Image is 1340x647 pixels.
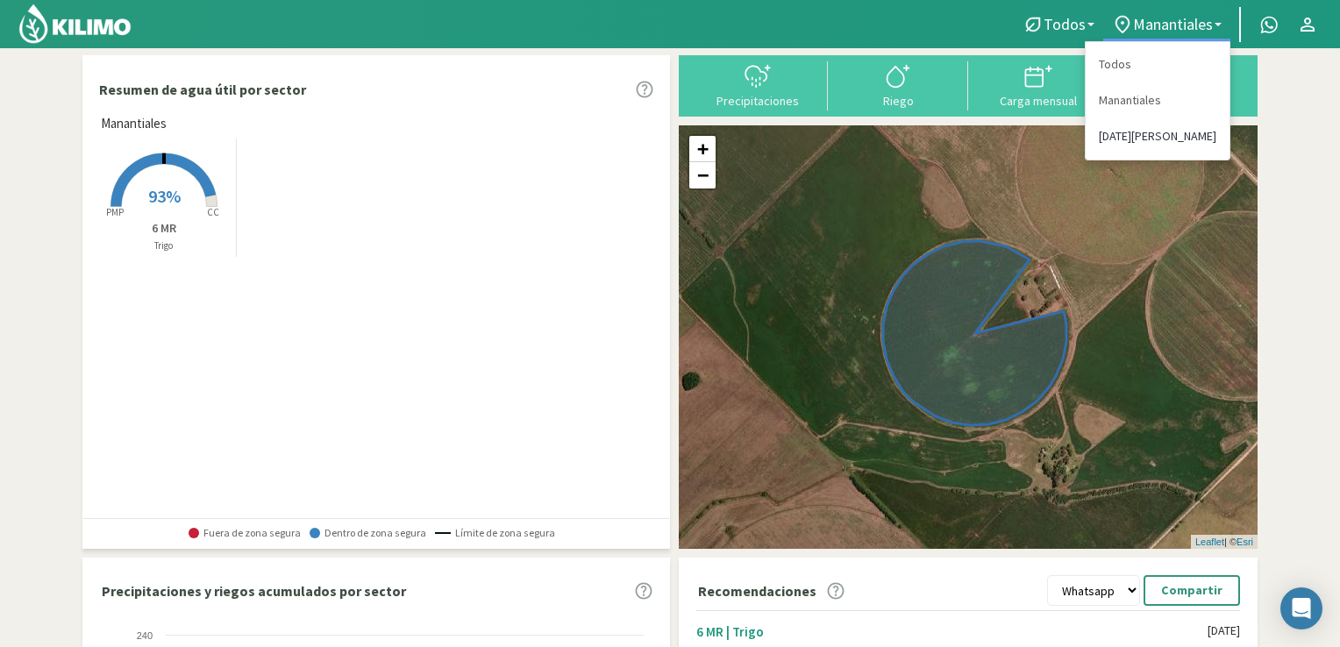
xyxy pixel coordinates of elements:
div: 6 MR | Trigo [696,623,1208,640]
a: Manantiales [1086,82,1230,118]
p: Compartir [1161,580,1222,601]
text: 240 [137,630,153,641]
span: Manantiales [101,114,167,134]
div: Carga mensual [973,95,1103,107]
a: Esri [1237,537,1253,547]
span: 93% [148,185,181,207]
a: Zoom in [689,136,716,162]
a: Zoom out [689,162,716,188]
div: Riego [833,95,963,107]
div: Precipitaciones [693,95,823,107]
a: Todos [1086,46,1230,82]
tspan: PMP [106,206,124,218]
button: Carga mensual [968,61,1108,108]
span: Fuera de zona segura [189,527,301,539]
div: Open Intercom Messenger [1280,587,1322,629]
span: Dentro de zona segura [310,527,426,539]
p: Recomendaciones [698,580,816,601]
span: Límite de zona segura [435,527,555,539]
a: [DATE][PERSON_NAME] [1086,118,1230,154]
img: Kilimo [18,3,132,45]
span: Manantiales [1133,15,1213,33]
a: Leaflet [1195,537,1224,547]
div: | © [1191,535,1258,550]
button: Precipitaciones [688,61,828,108]
tspan: CC [207,206,219,218]
p: Precipitaciones y riegos acumulados por sector [102,580,406,601]
span: Todos [1044,15,1086,33]
button: Compartir [1144,575,1240,606]
button: Riego [828,61,968,108]
div: [DATE] [1208,623,1240,638]
p: 6 MR [92,219,236,238]
p: Trigo [92,238,236,253]
p: Resumen de agua útil por sector [99,79,306,100]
